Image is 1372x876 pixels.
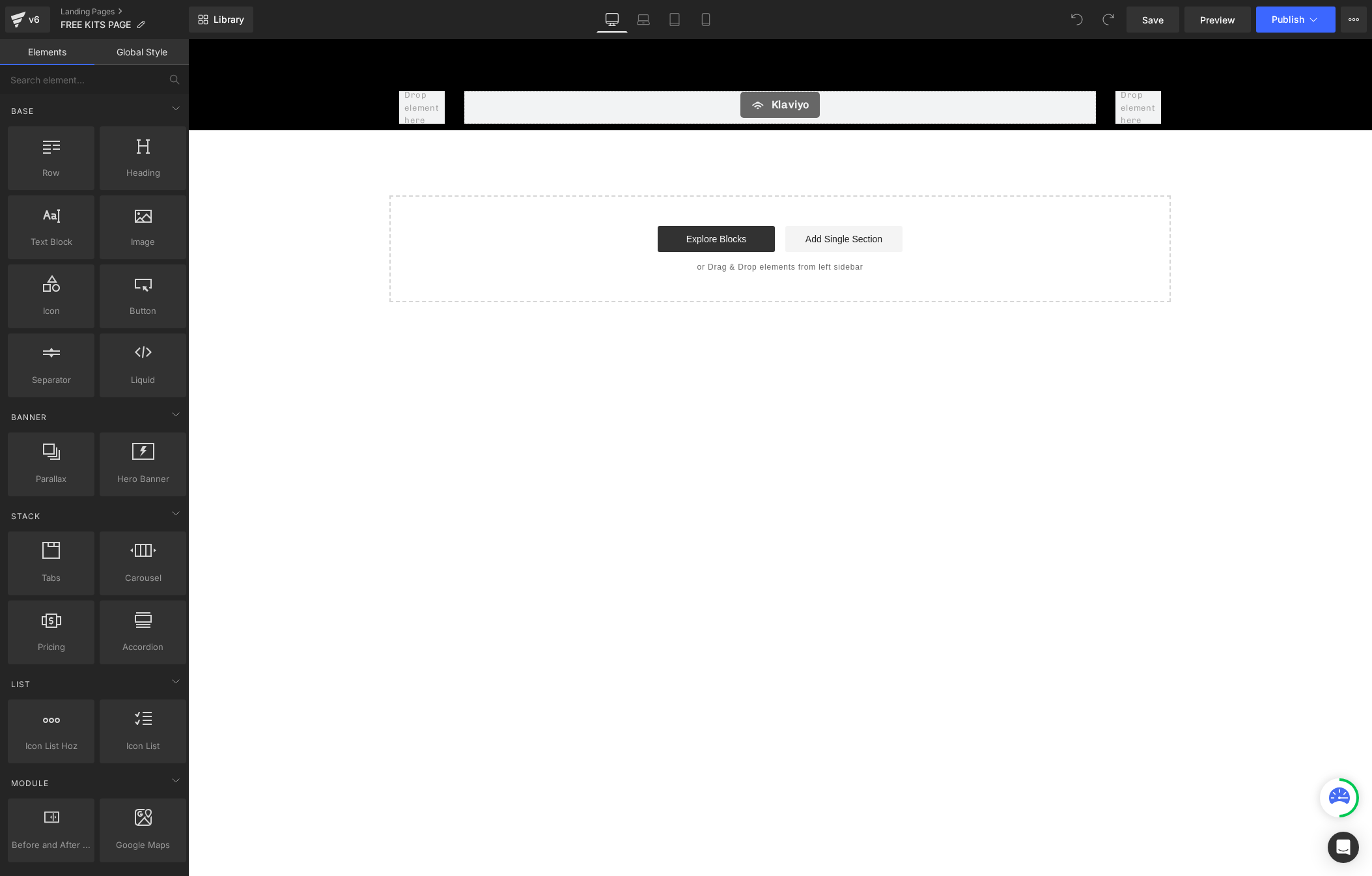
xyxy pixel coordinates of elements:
[104,235,182,249] span: Image
[596,7,628,33] a: Desktop
[104,739,182,753] span: Icon List
[597,187,714,213] a: Add Single Section
[10,777,50,789] span: Module
[659,7,690,33] a: Tablet
[628,7,659,33] a: Laptop
[12,838,91,852] span: Before and After Images
[10,105,35,117] span: Base
[104,166,182,180] span: Heading
[61,20,131,30] span: FREE KITS PAGE
[1328,832,1359,863] div: Open Intercom Messenger
[12,739,91,753] span: Icon List Hoz
[12,304,91,318] span: Icon
[214,14,244,25] span: Library
[61,7,189,17] a: Landing Pages
[1341,7,1367,33] button: More
[1200,13,1235,27] span: Preview
[1256,7,1336,33] button: Publish
[10,510,42,522] span: Stack
[104,838,182,852] span: Google Maps
[94,39,189,65] a: Global Style
[10,678,32,690] span: List
[26,11,42,28] div: v6
[690,7,721,33] a: Mobile
[1272,14,1304,25] span: Publish
[104,571,182,585] span: Carousel
[12,640,91,654] span: Pricing
[104,304,182,318] span: Button
[1142,13,1164,27] span: Save
[1095,7,1121,33] button: Redo
[10,411,48,423] span: Banner
[12,571,91,585] span: Tabs
[222,223,962,233] p: or Drag & Drop elements from left sidebar
[469,187,587,213] a: Explore Blocks
[12,472,91,486] span: Parallax
[104,640,182,654] span: Accordion
[104,472,182,486] span: Hero Banner
[189,7,253,33] a: New Library
[1064,7,1090,33] button: Undo
[12,166,91,180] span: Row
[12,373,91,387] span: Separator
[583,58,622,74] span: Klaviyo
[104,373,182,387] span: Liquid
[1184,7,1251,33] a: Preview
[12,235,91,249] span: Text Block
[5,7,50,33] a: v6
